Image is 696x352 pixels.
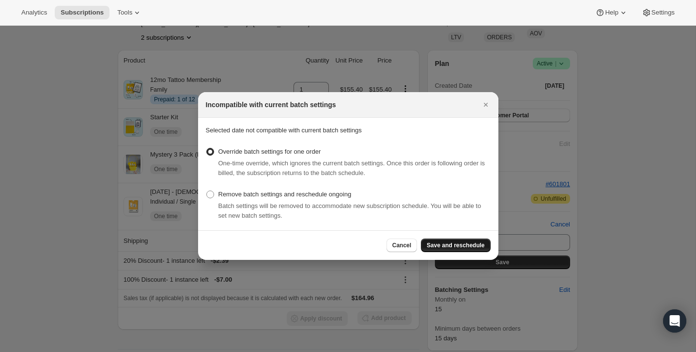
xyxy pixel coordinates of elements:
span: Tools [117,9,132,16]
span: Settings [651,9,675,16]
span: Help [605,9,618,16]
button: Cancel [387,239,417,252]
button: Settings [636,6,681,19]
span: Selected date not compatible with current batch settings [206,127,362,134]
span: Remove batch settings and reschedule ongoing [218,191,352,198]
button: Subscriptions [55,6,109,19]
div: Open Intercom Messenger [663,309,686,333]
button: Tools [111,6,148,19]
span: One-time override, which ignores the current batch settings. Once this order is following order i... [218,160,485,176]
span: Save and reschedule [427,241,484,249]
button: Save and reschedule [421,239,490,252]
button: Analytics [15,6,53,19]
span: Cancel [392,241,411,249]
span: Batch settings will be removed to accommodate new subscription schedule. You will be able to set ... [218,202,481,219]
span: Subscriptions [61,9,104,16]
h2: Incompatible with current batch settings [206,100,336,110]
span: Analytics [21,9,47,16]
button: Help [589,6,634,19]
button: Close [479,98,493,112]
span: Override batch settings for one order [218,148,321,155]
